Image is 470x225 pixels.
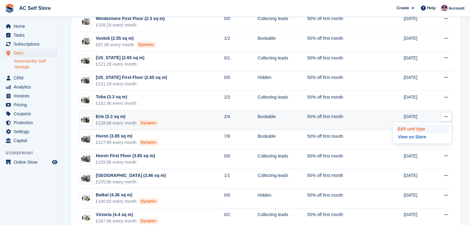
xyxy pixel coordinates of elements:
div: £155.96 every month [96,159,155,166]
a: menu [3,158,58,166]
td: [DATE] [404,32,432,52]
td: 0/1 [224,51,258,71]
div: [GEOGRAPHIC_DATA] (3.86 sq m) [96,172,166,179]
div: Baikal (4.36 sq m) [96,192,158,198]
div: Windermere First Floor (2.3 sq m) [96,15,165,22]
div: Dynamic [137,42,156,48]
span: Sites [14,49,51,57]
td: [DATE] [404,169,432,189]
td: 1/2 [224,32,258,52]
td: Collecting leads [258,149,307,169]
div: £121.29 every month [96,61,144,67]
div: Dynamic [139,139,158,145]
div: Vostok (2.55 sq m) [96,35,156,42]
div: £155.96 every month [96,179,166,185]
td: Bookable [258,32,307,52]
span: Home [14,22,51,31]
td: 50% off first month [307,12,382,32]
div: [US_STATE] First Floor (2.65 sq m) [96,74,167,81]
td: [DATE] [404,149,432,169]
td: [DATE] [404,12,432,32]
div: Toba (3.3 sq m) [96,94,137,100]
span: Analytics [14,83,51,91]
div: £142.96 every month [96,100,137,107]
td: 50% off first month [307,130,382,150]
img: 50-sqft-unit%20(1).jpg [80,213,92,222]
td: Collecting leads [258,169,307,189]
a: Edit unit type [395,125,449,133]
a: menu [3,40,58,48]
div: £190.62 every month [96,198,158,205]
td: 50% off first month [307,91,382,111]
td: 7/8 [224,130,258,150]
div: Erie (3.3 sq m) [96,113,158,120]
img: 40-sqft-unit.jpg [80,135,92,144]
a: menu [3,109,58,118]
td: Hidden [258,71,307,91]
a: Morecambe Self Storage [14,58,58,70]
td: 50% off first month [307,169,382,189]
span: Help [427,5,436,11]
div: Victoria (4.4 sq m) [96,211,158,218]
span: Settings [14,127,51,136]
a: Preview store [51,158,58,166]
a: menu [3,22,58,31]
td: Hidden [258,189,307,208]
img: 32-sqft-unit.jpg [80,115,92,124]
div: Huron (3.85 sq m) [96,133,158,139]
div: Huron First Floor (3.85 sq m) [96,153,155,159]
td: 50% off first month [307,110,382,130]
img: 40-sqft-unit.jpg [80,154,92,163]
div: £97.08 every month [96,42,156,48]
td: Collecting leads [258,12,307,32]
img: 50-sqft-unit.jpg [80,194,92,202]
span: Coupons [14,109,51,118]
div: £128.66 every month [96,120,158,126]
img: 25-sqft-unit.jpg [80,17,92,26]
td: Collecting leads [258,91,307,111]
a: menu [3,100,58,109]
span: Invoices [14,92,51,100]
a: View on Store [395,133,449,141]
td: 50% off first month [307,71,382,91]
a: AC Self Store [17,3,53,13]
td: 50% off first month [307,189,382,208]
td: 0/0 [224,71,258,91]
img: 32-sqft-unit.jpg [80,76,92,85]
td: 0/0 [224,149,258,169]
div: Dynamic [139,198,158,204]
td: Bookable [258,110,307,130]
div: Dynamic [139,218,158,224]
span: Account [448,5,464,11]
td: 0/0 [224,12,258,32]
span: Capital [14,136,51,145]
a: menu [3,127,58,136]
td: Bookable [258,130,307,150]
img: stora-icon-8386f47178a22dfd0bd8f6a31ec36ba5ce8667c1dd55bd0f319d3a0aa187defe.svg [5,4,14,13]
td: [DATE] [404,91,432,111]
a: menu [3,136,58,145]
div: [US_STATE] (2.65 sq m) [96,55,144,61]
span: Protection [14,118,51,127]
span: Pricing [14,100,51,109]
a: menu [3,31,58,39]
img: 32-sqft-unit.jpg [80,56,92,65]
td: 1/1 [224,169,258,189]
a: menu [3,118,58,127]
div: Dynamic [139,120,158,126]
img: Ted Cox [441,5,447,11]
td: 2/3 [224,91,258,111]
td: 0/0 [224,189,258,208]
span: CRM [14,74,51,82]
td: 50% off first month [307,51,382,71]
div: £121.29 every month [96,81,167,87]
td: 50% off first month [307,32,382,52]
a: menu [3,49,58,57]
img: 32-sqft-unit.jpg [80,96,92,104]
span: Storefront [6,150,61,156]
div: £108.29 every month [96,22,165,28]
span: Online Store [14,158,51,166]
img: 40-sqft-unit.jpg [80,174,92,183]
